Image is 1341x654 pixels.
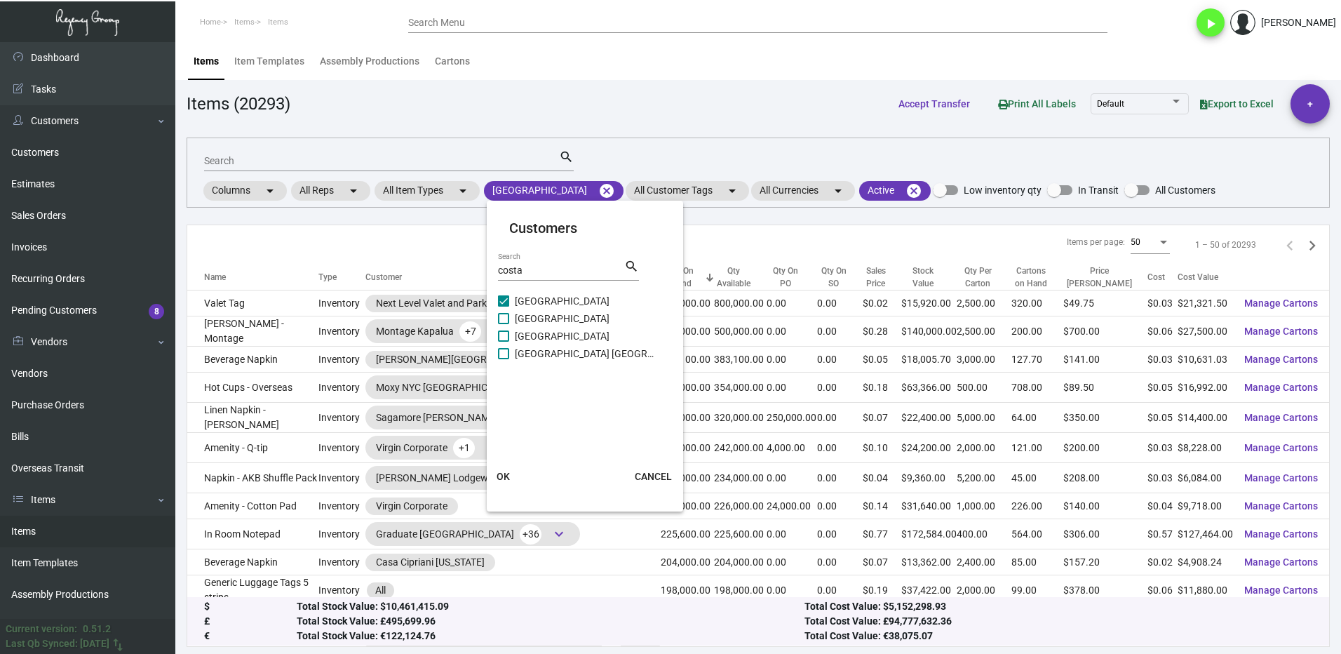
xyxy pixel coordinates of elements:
button: OK [481,464,526,489]
button: CANCEL [624,464,683,489]
mat-card-title: Customers [509,218,661,239]
span: CANCEL [635,471,672,482]
div: Current version: [6,622,77,636]
mat-icon: search [624,258,639,275]
div: Last Qb Synced: [DATE] [6,636,109,651]
span: [GEOGRAPHIC_DATA] [515,293,655,309]
span: [GEOGRAPHIC_DATA] [515,310,655,327]
span: [GEOGRAPHIC_DATA] [515,328,655,345]
div: 0.51.2 [83,622,111,636]
span: [GEOGRAPHIC_DATA] [GEOGRAPHIC_DATA] [515,345,655,362]
span: OK [497,471,510,482]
